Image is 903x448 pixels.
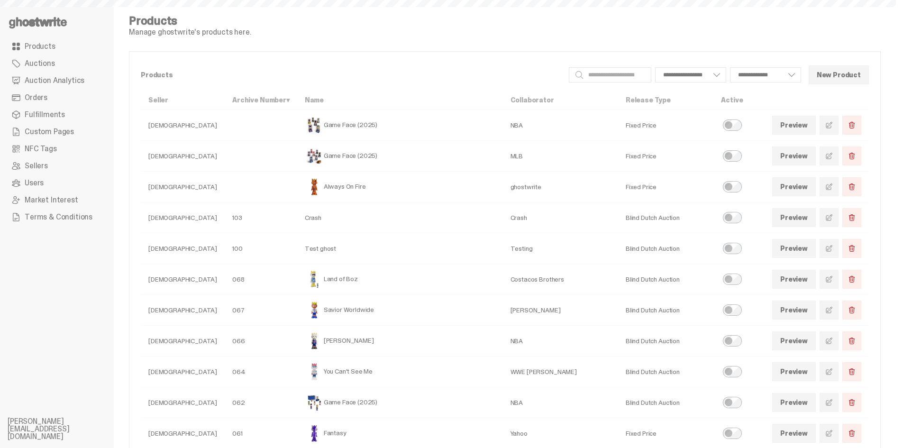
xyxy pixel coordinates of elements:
td: Test ghost [297,233,503,264]
button: Delete Product [842,177,861,196]
th: Seller [141,91,225,110]
span: Orders [25,94,47,101]
td: Fixed Price [618,141,713,172]
button: Delete Product [842,239,861,258]
td: 066 [225,326,297,357]
button: Delete Product [842,270,861,289]
span: Fulfillments [25,111,65,119]
td: [DEMOGRAPHIC_DATA] [141,387,225,418]
a: Preview [772,393,816,412]
a: Auction Analytics [8,72,106,89]
td: [DEMOGRAPHIC_DATA] [141,110,225,141]
td: [DEMOGRAPHIC_DATA] [141,264,225,295]
span: Products [25,43,55,50]
th: Collaborator [503,91,618,110]
td: [DEMOGRAPHIC_DATA] [141,326,225,357]
img: Fantasy [305,424,324,443]
a: Preview [772,301,816,320]
a: Market Interest [8,192,106,209]
a: Preview [772,208,816,227]
td: 062 [225,387,297,418]
td: Crash [503,202,618,233]
a: Preview [772,270,816,289]
a: Preview [772,424,816,443]
a: Orders [8,89,106,106]
button: Delete Product [842,301,861,320]
a: Sellers [8,157,106,174]
td: Game Face (2025) [297,110,503,141]
td: 103 [225,202,297,233]
li: [PERSON_NAME][EMAIL_ADDRESS][DOMAIN_NAME] [8,418,121,440]
span: Users [25,179,44,187]
a: Preview [772,239,816,258]
img: Game Face (2025) [305,146,324,165]
td: [DEMOGRAPHIC_DATA] [141,295,225,326]
button: Delete Product [842,393,861,412]
td: [DEMOGRAPHIC_DATA] [141,172,225,202]
a: Preview [772,362,816,381]
td: [PERSON_NAME] [503,295,618,326]
img: Game Face (2025) [305,116,324,135]
button: Delete Product [842,146,861,165]
td: Costacos Brothers [503,264,618,295]
img: You Can't See Me [305,362,324,381]
img: Eminem [305,331,324,350]
td: 067 [225,295,297,326]
button: Delete Product [842,331,861,350]
td: Always On Fire [297,172,503,202]
td: Game Face (2025) [297,141,503,172]
td: NBA [503,110,618,141]
td: 068 [225,264,297,295]
h4: Products [129,15,251,27]
td: [PERSON_NAME] [297,326,503,357]
span: Auction Analytics [25,77,84,84]
img: Land of Boz [305,270,324,289]
a: Products [8,38,106,55]
a: Active [721,96,743,104]
span: Auctions [25,60,55,67]
a: NFC Tags [8,140,106,157]
span: Market Interest [25,196,78,204]
td: Crash [297,202,503,233]
button: Delete Product [842,208,861,227]
button: New Product [809,65,869,84]
td: Blind Dutch Auction [618,202,713,233]
th: Name [297,91,503,110]
td: Game Face (2025) [297,387,503,418]
td: NBA [503,387,618,418]
td: Blind Dutch Auction [618,326,713,357]
td: Blind Dutch Auction [618,357,713,387]
td: Fixed Price [618,110,713,141]
a: Preview [772,331,816,350]
a: Preview [772,116,816,135]
span: ▾ [286,96,290,104]
img: Always On Fire [305,177,324,196]
td: ghostwrite [503,172,618,202]
a: Custom Pages [8,123,106,140]
span: Terms & Conditions [25,213,92,221]
button: Delete Product [842,424,861,443]
td: Blind Dutch Auction [618,295,713,326]
td: [DEMOGRAPHIC_DATA] [141,202,225,233]
td: Blind Dutch Auction [618,233,713,264]
img: Savior Worldwide [305,301,324,320]
td: Savior Worldwide [297,295,503,326]
span: Custom Pages [25,128,74,136]
a: Fulfillments [8,106,106,123]
span: NFC Tags [25,145,57,153]
td: [DEMOGRAPHIC_DATA] [141,141,225,172]
button: Delete Product [842,362,861,381]
a: Terms & Conditions [8,209,106,226]
th: Release Type [618,91,713,110]
span: Sellers [25,162,48,170]
td: [DEMOGRAPHIC_DATA] [141,357,225,387]
td: [DEMOGRAPHIC_DATA] [141,233,225,264]
a: Preview [772,177,816,196]
td: 100 [225,233,297,264]
td: Testing [503,233,618,264]
td: Land of Boz [297,264,503,295]
a: Archive Number▾ [232,96,290,104]
a: Auctions [8,55,106,72]
a: Preview [772,146,816,165]
td: WWE [PERSON_NAME] [503,357,618,387]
